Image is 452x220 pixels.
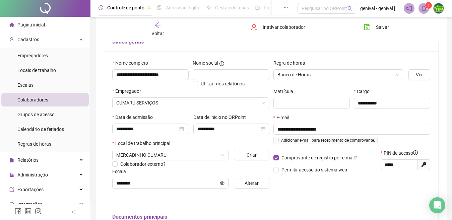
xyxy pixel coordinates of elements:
[364,24,371,30] span: save
[17,141,51,147] span: Regras de horas
[9,187,14,192] span: export
[157,5,162,10] span: file-done
[428,3,430,8] span: 1
[17,68,56,73] span: Locais de trabalho
[17,127,64,132] span: Calendário de feriados
[71,210,76,214] span: left
[359,22,394,32] button: Salvar
[9,158,14,162] span: file
[112,59,152,67] label: Nome completo
[193,59,218,67] span: Nome social
[220,181,224,186] span: eye
[276,138,280,142] span: plus
[9,202,14,207] span: sync
[376,23,389,31] span: Salvar
[17,187,44,192] span: Exportações
[255,5,260,10] span: dashboard
[206,5,211,10] span: sun
[281,167,347,172] span: Permitir acesso ao sistema web
[112,140,175,147] label: Local de trabalho principal
[347,6,352,11] span: search
[112,114,157,121] label: Data de admissão
[283,5,288,10] span: ellipsis
[147,6,151,10] span: pushpin
[17,157,39,163] span: Relatórios
[99,5,103,10] span: clock-circle
[17,53,48,58] span: Empregadores
[17,22,45,27] span: Página inicial
[251,24,257,30] span: user-delete
[425,2,432,9] sup: 1
[245,179,259,187] span: Alterar
[25,208,31,215] span: linkedin
[421,5,427,11] span: bell
[434,3,444,13] img: 63042
[154,22,161,28] span: arrow-left
[264,5,290,10] span: Painel do DP
[429,197,445,213] div: Open Intercom Messenger
[354,88,374,95] label: Cargo
[193,114,250,121] label: Data de início no QRPoint
[219,61,224,66] span: info-circle
[35,208,42,215] span: instagram
[273,137,378,144] span: Adicionar e-mail para recebimento de comprovante.
[9,22,14,27] span: home
[277,70,399,80] span: Banco de Horas
[17,172,48,177] span: Administração
[201,81,245,86] span: Utilizar nos relatórios
[116,98,265,108] span: g francisco peixoto
[107,5,144,10] span: Controle de ponto
[17,202,42,207] span: Integrações
[17,82,34,88] span: Escalas
[234,150,269,160] button: Criar
[15,208,21,215] span: facebook
[112,87,145,95] label: Empregador
[416,71,423,78] span: Ver
[273,59,309,67] label: Regra de horas
[247,151,257,159] span: Criar
[215,5,249,10] span: Gestão de férias
[17,37,39,42] span: Cadastros
[120,161,166,167] span: Colaborador externo?
[17,112,55,117] span: Grupos de acesso
[234,178,269,189] button: Alterar
[151,31,164,36] span: Voltar
[384,149,418,157] span: PIN de acesso
[116,150,224,160] span: AVENIDA A, 591 MARANGUAPE 2
[112,168,130,175] label: Escala
[273,114,294,121] label: E-mail
[166,5,200,10] span: Admissão digital
[246,22,310,32] button: Inativar colaborador
[9,172,14,177] span: lock
[413,150,418,155] span: info-circle
[281,155,357,160] span: Comprovante de registro por e-mail?
[9,37,14,42] span: user-add
[263,23,305,31] span: Inativar colaborador
[17,97,48,102] span: Colaboradores
[408,69,430,80] button: Ver
[360,5,400,12] span: genival - genival [PERSON_NAME]
[273,88,298,95] label: Matrícula
[406,5,412,11] span: notification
